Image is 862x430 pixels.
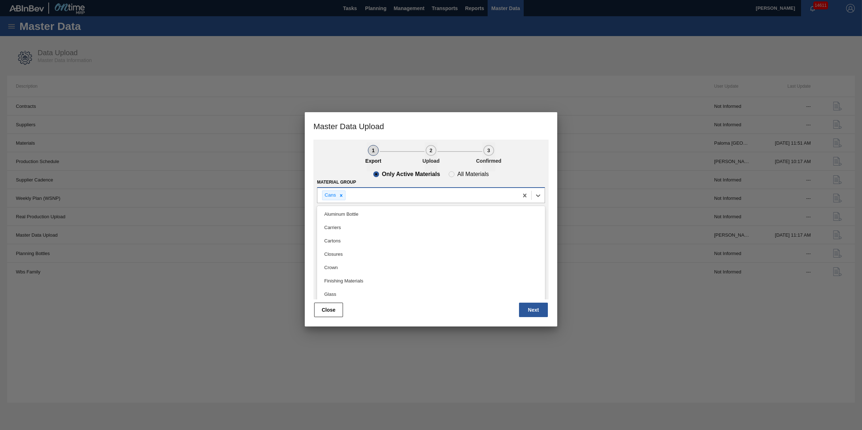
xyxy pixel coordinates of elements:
[483,145,494,156] div: 3
[314,303,343,317] button: Close
[425,142,437,171] button: 2Upload
[317,180,356,185] label: Material Group
[317,261,545,274] div: Crown
[368,145,379,156] div: 1
[373,171,440,177] clb-radio-button: Only Active Materials
[355,158,391,164] p: Export
[519,303,548,317] button: Next
[413,158,449,164] p: Upload
[317,288,545,301] div: Glass
[449,171,489,177] clb-radio-button: All Materials
[317,274,545,288] div: Finishing Materials
[471,158,507,164] p: Confirmed
[367,142,380,171] button: 1Export
[426,145,436,156] div: 2
[317,247,545,261] div: Closures
[317,221,545,234] div: Carriers
[317,207,545,221] div: Aluminum Bottle
[322,191,337,200] div: Cans
[482,142,495,171] button: 3Confirmed
[317,206,354,211] label: Labeled Family
[305,112,557,140] h3: Master Data Upload
[317,234,545,247] div: Cartons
